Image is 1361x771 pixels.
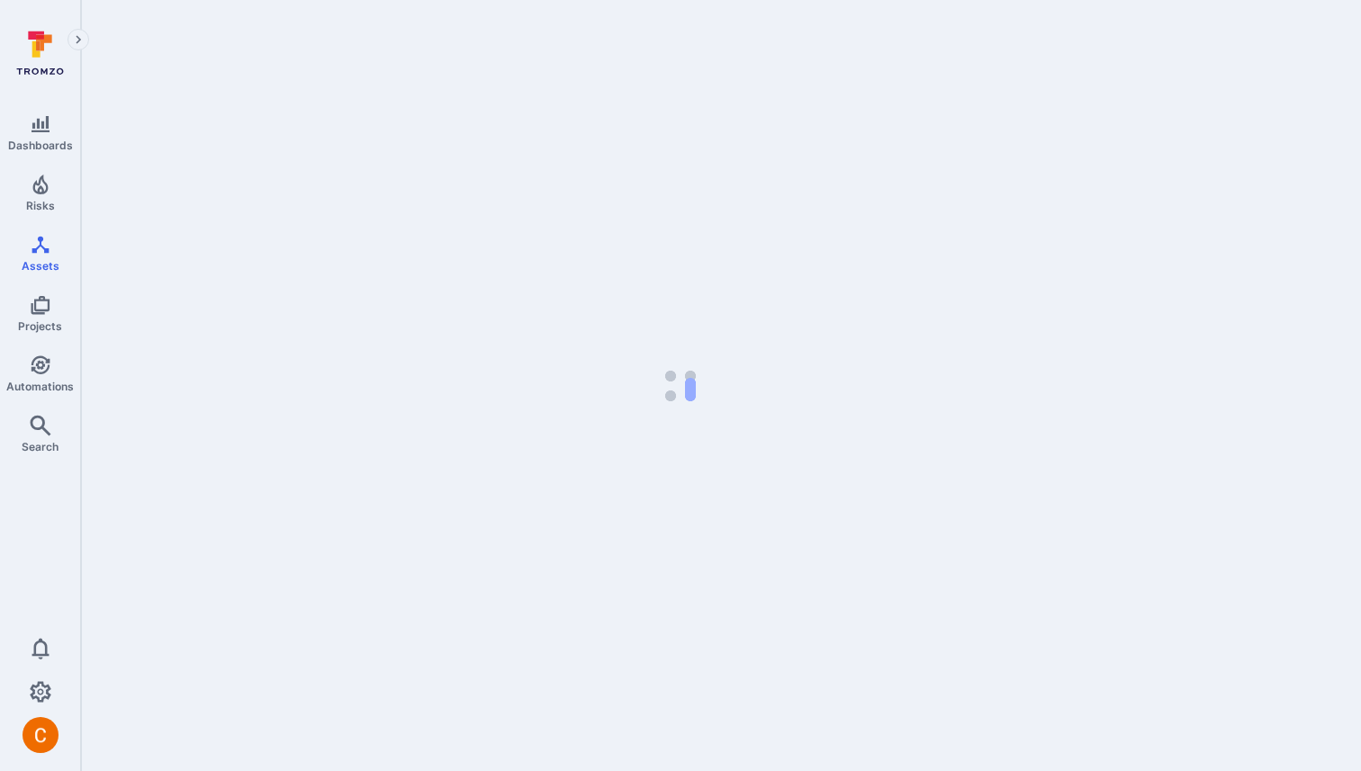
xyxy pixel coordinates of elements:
[6,380,74,393] span: Automations
[22,259,59,273] span: Assets
[26,199,55,212] span: Risks
[68,29,89,50] button: Expand navigation menu
[72,32,85,48] i: Expand navigation menu
[23,717,59,753] div: Camilo Rivera
[22,440,59,453] span: Search
[23,717,59,753] img: ACg8ocJuq_DPPTkXyD9OlTnVLvDrpObecjcADscmEHLMiTyEnTELew=s96-c
[8,139,73,152] span: Dashboards
[18,319,62,333] span: Projects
